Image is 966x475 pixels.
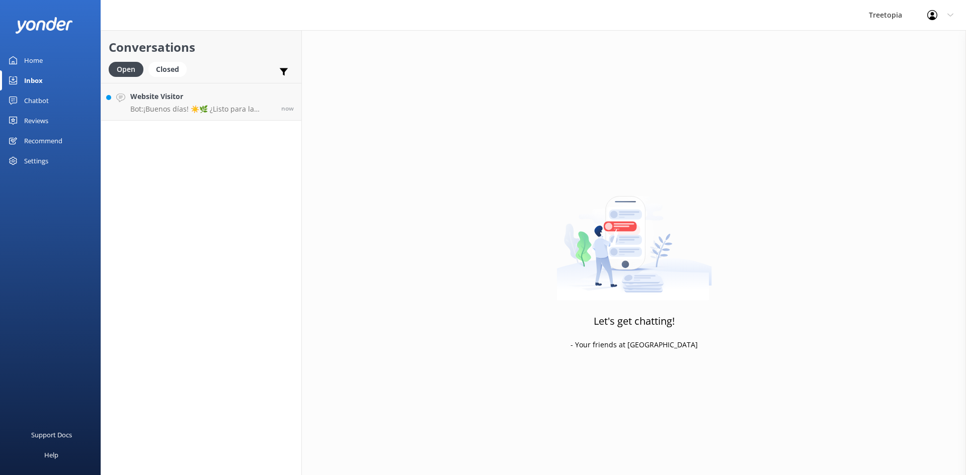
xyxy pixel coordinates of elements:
h4: Website Visitor [130,91,274,102]
span: Sep 06 2025 10:28am (UTC -06:00) America/Mexico_City [281,104,294,113]
div: Recommend [24,131,62,151]
div: Home [24,50,43,70]
a: Closed [148,63,192,74]
div: Settings [24,151,48,171]
div: Open [109,62,143,77]
img: yonder-white-logo.png [15,17,73,34]
a: Website VisitorBot:¡Buenos días! ☀️🌿 ¿Listo para la aventura o necesitas info? 🚀.now [101,83,301,121]
img: artwork of a man stealing a conversation from at giant smartphone [556,175,712,301]
a: Open [109,63,148,74]
p: Bot: ¡Buenos días! ☀️🌿 ¿Listo para la aventura o necesitas info? 🚀. [130,105,274,114]
p: - Your friends at [GEOGRAPHIC_DATA] [571,339,698,350]
div: Inbox [24,70,43,90]
h2: Conversations [109,38,294,57]
div: Closed [148,62,187,77]
div: Reviews [24,111,48,131]
div: Help [44,445,58,465]
h3: Let's get chatting! [594,313,675,329]
div: Support Docs [31,425,72,445]
div: Chatbot [24,90,49,111]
